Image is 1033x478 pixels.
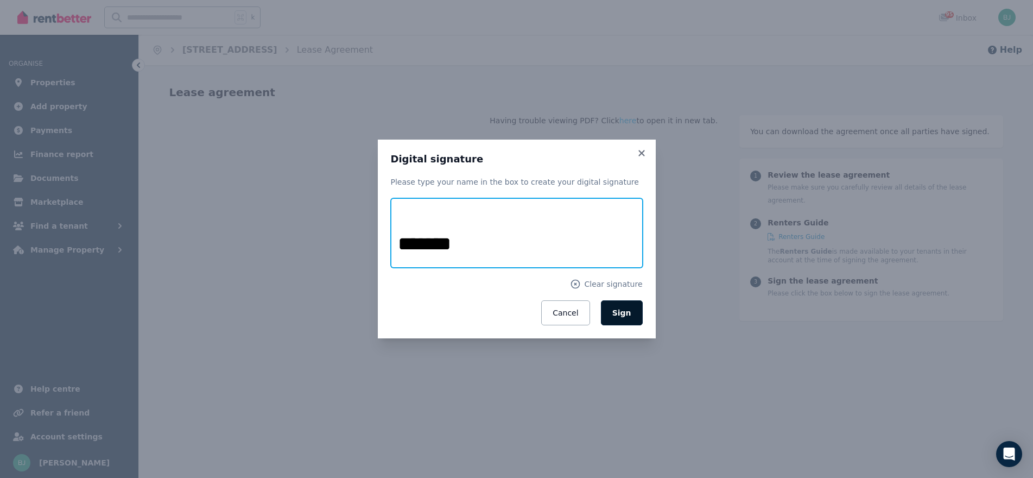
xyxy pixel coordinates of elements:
[391,177,643,187] p: Please type your name in the box to create your digital signature
[601,300,643,325] button: Sign
[996,441,1022,467] div: Open Intercom Messenger
[612,309,631,317] span: Sign
[541,300,590,325] button: Cancel
[584,279,642,290] span: Clear signature
[391,153,643,166] h3: Digital signature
